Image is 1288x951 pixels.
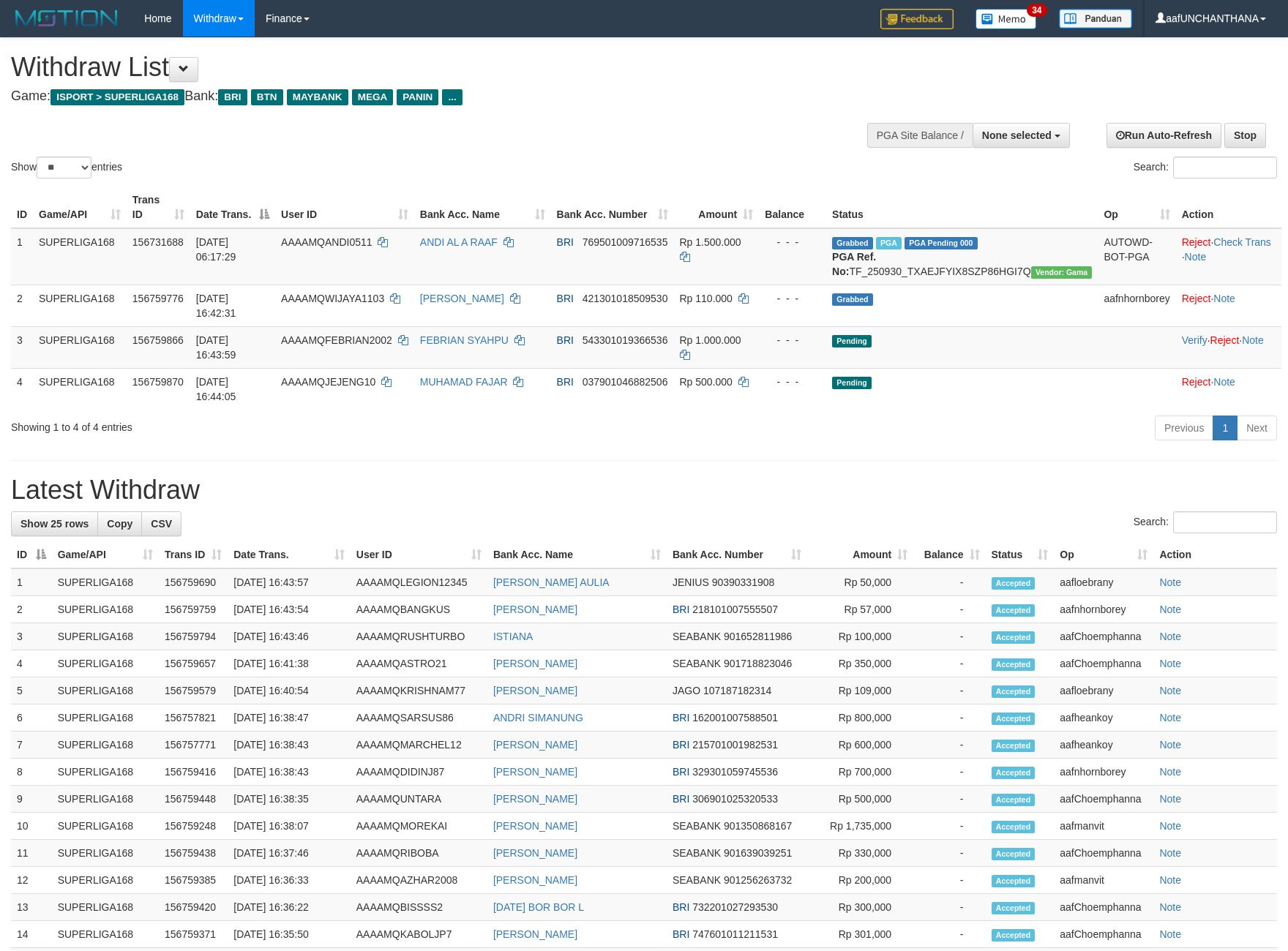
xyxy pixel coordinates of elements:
span: BRI [673,793,689,805]
td: Rp 50,000 [807,568,913,596]
td: 11 [11,840,52,867]
td: [DATE] 16:40:54 [228,677,351,704]
a: Note [1159,631,1181,642]
td: Rp 600,000 [807,732,913,759]
td: SUPERLIGA168 [52,650,159,677]
span: Vendor URL: https://trx31.1velocity.biz [1031,266,1093,279]
td: SUPERLIGA168 [52,623,159,650]
a: [PERSON_NAME] [493,658,577,669]
span: Copy 107187182314 to clipboard [703,685,771,696]
span: Copy 901718823046 to clipboard [724,658,792,669]
a: Note [1159,712,1181,723]
td: - [913,623,985,650]
span: Copy 215701001982531 to clipboard [692,739,778,751]
span: BRI [673,712,689,723]
a: ANDI AL A RAAF [420,236,498,248]
span: [DATE] 16:44:05 [196,376,236,402]
td: aafChoemphanna [1054,623,1153,650]
button: None selected [973,123,1070,148]
td: 156759416 [159,759,228,786]
span: Accepted [992,658,1036,671]
span: PANIN [397,89,438,105]
a: [PERSON_NAME] [493,604,577,615]
span: Copy 732201027293530 to clipboard [692,901,778,913]
td: AAAAMQSARSUS86 [351,704,487,732]
td: [DATE] 16:41:38 [228,650,351,677]
span: Copy 90390331908 to clipboard [712,576,775,588]
span: Marked by aafromsomean [876,237,902,249]
td: - [913,786,985,813]
td: SUPERLIGA168 [33,228,127,285]
span: BRI [218,89,247,105]
td: 156757821 [159,704,228,732]
td: [DATE] 16:35:50 [228,921,351,948]
th: Amount: activate to sort column ascending [674,187,760,228]
span: BRI [673,901,689,913]
a: CSV [141,511,181,536]
a: [PERSON_NAME] [493,793,577,805]
td: [DATE] 16:38:07 [228,813,351,840]
a: [PERSON_NAME] [493,820,577,832]
span: ISPORT > SUPERLIGA168 [50,89,184,105]
td: AAAAMQBANGKUS [351,596,487,623]
th: Action [1153,541,1277,568]
span: Copy [107,518,132,530]
th: Game/API: activate to sort column ascending [33,187,127,228]
a: Note [1213,293,1235,304]
span: Show 25 rows [20,518,89,530]
td: - [913,759,985,786]
td: AAAAMQUNTARA [351,786,487,813]
span: AAAAMQWIJAYA1103 [281,293,384,304]
a: [PERSON_NAME] AULIA [493,576,610,588]
td: 1 [11,228,33,285]
a: MUHAMAD FAJAR [420,376,508,388]
td: 4 [11,368,33,410]
td: - [913,650,985,677]
span: 156759776 [132,293,184,304]
a: Note [1159,793,1181,805]
td: SUPERLIGA168 [52,568,159,596]
img: Button%20Memo.svg [976,9,1037,29]
span: Accepted [992,902,1036,914]
div: Showing 1 to 4 of 4 entries [11,414,525,435]
span: None selected [982,129,1052,141]
label: Search: [1134,511,1277,533]
td: SUPERLIGA168 [33,285,127,326]
td: - [913,813,985,840]
select: Showentries [37,157,91,178]
a: Note [1159,739,1181,751]
a: Note [1159,928,1181,940]
td: SUPERLIGA168 [52,596,159,623]
td: aafmanvit [1054,813,1153,840]
a: Note [1159,576,1181,588]
span: Accepted [992,604,1036,617]
span: Copy 543301019366536 to clipboard [583,334,668,346]
td: aafloebrany [1054,568,1153,596]
td: SUPERLIGA168 [33,326,127,368]
td: 8 [11,759,52,786]
td: 12 [11,867,52,894]
span: Accepted [992,685,1036,698]
td: aafChoemphanna [1054,786,1153,813]
td: AAAAMQBISSSS2 [351,894,487,921]
td: SUPERLIGA168 [52,840,159,867]
td: SUPERLIGA168 [52,921,159,948]
a: Reject [1182,376,1211,388]
td: aafheankoy [1054,704,1153,732]
td: Rp 300,000 [807,894,913,921]
span: Copy 901652811986 to clipboard [724,631,792,642]
td: AAAAMQMARCHEL12 [351,732,487,759]
td: aafmanvit [1054,867,1153,894]
span: BRI [673,604,689,615]
a: Note [1159,901,1181,913]
span: SEABANK [673,847,721,859]
th: Amount: activate to sort column ascending [807,541,913,568]
a: Next [1237,416,1277,440]
a: FEBRIAN SYAHPU [420,334,509,346]
a: Reject [1210,334,1240,346]
td: 1 [11,568,52,596]
span: Accepted [992,577,1036,590]
th: ID [11,187,33,228]
a: [PERSON_NAME] [493,847,577,859]
td: [DATE] 16:43:57 [228,568,351,596]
